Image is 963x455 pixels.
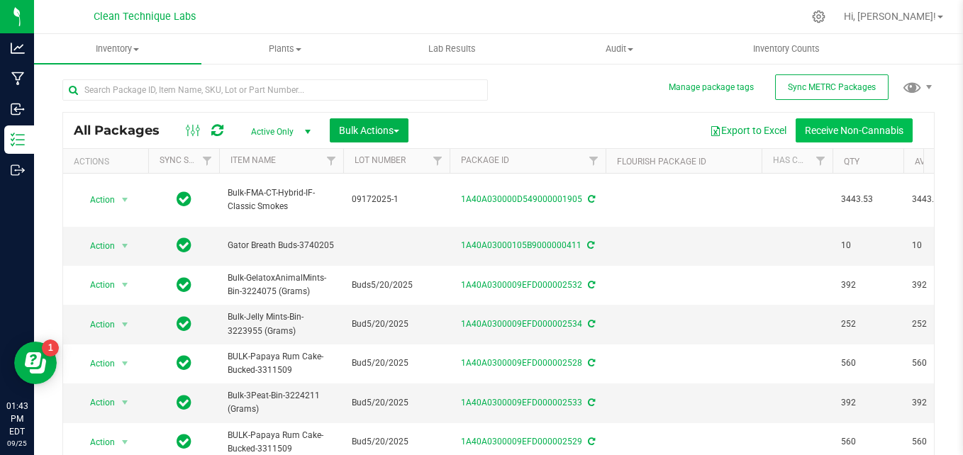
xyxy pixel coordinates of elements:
[352,356,441,370] span: Bud5/20/2025
[461,437,582,446] a: 1A40A0300009EFD000002529
[6,400,28,438] p: 01:43 PM EDT
[585,240,594,250] span: Sync from Compliance System
[586,358,595,368] span: Sync from Compliance System
[586,319,595,329] span: Sync from Compliance System
[809,149,833,173] a: Filter
[116,315,134,335] span: select
[535,34,703,64] a: Audit
[586,398,595,408] span: Sync from Compliance System
[352,279,441,292] span: Buds5/20/2025
[74,123,174,138] span: All Packages
[177,314,191,334] span: In Sync
[177,393,191,412] span: In Sync
[915,157,957,167] a: Available
[409,43,495,55] span: Lab Results
[841,318,895,331] span: 252
[116,393,134,412] span: select
[177,275,191,295] span: In Sync
[34,43,201,55] span: Inventory
[230,155,276,165] a: Item Name
[461,155,509,165] a: Package ID
[352,318,441,331] span: Bud5/20/2025
[788,82,876,92] span: Sync METRC Packages
[202,43,368,55] span: Plants
[796,118,913,142] button: Receive Non-Cannabis
[228,186,335,213] span: Bulk-FMA-CT-Hybrid-IF-Classic Smokes
[228,239,335,252] span: Gator Breath Buds-3740205
[352,396,441,410] span: Bud5/20/2025
[330,118,408,142] button: Bulk Actions
[461,194,582,204] a: 1A40A030000D549000001905
[701,118,796,142] button: Export to Excel
[841,279,895,292] span: 392
[582,149,606,173] a: Filter
[11,163,25,177] inline-svg: Outbound
[841,239,895,252] span: 10
[841,396,895,410] span: 392
[6,438,28,449] p: 09/25
[775,74,889,100] button: Sync METRC Packages
[201,34,369,64] a: Plants
[116,190,134,210] span: select
[177,235,191,255] span: In Sync
[177,432,191,451] span: In Sync
[461,240,581,250] a: 1A40A03000105B9000000411
[461,280,582,290] a: 1A40A0300009EFD000002532
[62,79,488,101] input: Search Package ID, Item Name, SKU, Lot or Part Number...
[116,275,134,295] span: select
[586,194,595,204] span: Sync from Compliance System
[116,236,134,256] span: select
[116,354,134,373] span: select
[369,34,536,64] a: Lab Results
[77,315,116,335] span: Action
[77,236,116,256] span: Action
[116,432,134,452] span: select
[352,435,441,449] span: Bud5/20/2025
[762,149,833,174] th: Has COA
[586,280,595,290] span: Sync from Compliance System
[228,271,335,298] span: Bulk-GelatoxAnimalMints-Bin-3224075 (Grams)
[339,125,399,136] span: Bulk Actions
[844,11,936,22] span: Hi, [PERSON_NAME]!
[228,310,335,337] span: Bulk-Jelly Mints-Bin-3223955 (Grams)
[228,389,335,416] span: Bulk-3Peat-Bin-3224211 (Grams)
[74,157,143,167] div: Actions
[77,275,116,295] span: Action
[11,102,25,116] inline-svg: Inbound
[177,189,191,209] span: In Sync
[77,354,116,373] span: Action
[228,350,335,377] span: BULK-Papaya Rum Cake-Bucked-3311509
[177,353,191,373] span: In Sync
[94,11,196,23] span: Clean Technique Labs
[426,149,450,173] a: Filter
[461,358,582,368] a: 1A40A0300009EFD000002528
[11,41,25,55] inline-svg: Analytics
[77,393,116,412] span: Action
[320,149,343,173] a: Filter
[77,432,116,452] span: Action
[617,157,706,167] a: Flourish Package ID
[352,193,441,206] span: 09172025-1
[844,157,859,167] a: Qty
[196,149,219,173] a: Filter
[841,193,895,206] span: 3443.53
[841,435,895,449] span: 560
[461,319,582,329] a: 1A40A0300009EFD000002534
[160,155,214,165] a: Sync Status
[42,339,59,356] iframe: Resource center unread badge
[461,398,582,408] a: 1A40A0300009EFD000002533
[14,342,57,384] iframe: Resource center
[841,356,895,370] span: 560
[586,437,595,446] span: Sync from Compliance System
[734,43,839,55] span: Inventory Counts
[669,82,754,94] button: Manage package tags
[810,10,828,23] div: Manage settings
[11,133,25,147] inline-svg: Inventory
[34,34,201,64] a: Inventory
[703,34,870,64] a: Inventory Counts
[11,72,25,86] inline-svg: Manufacturing
[536,43,702,55] span: Audit
[77,190,116,210] span: Action
[355,155,406,165] a: Lot Number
